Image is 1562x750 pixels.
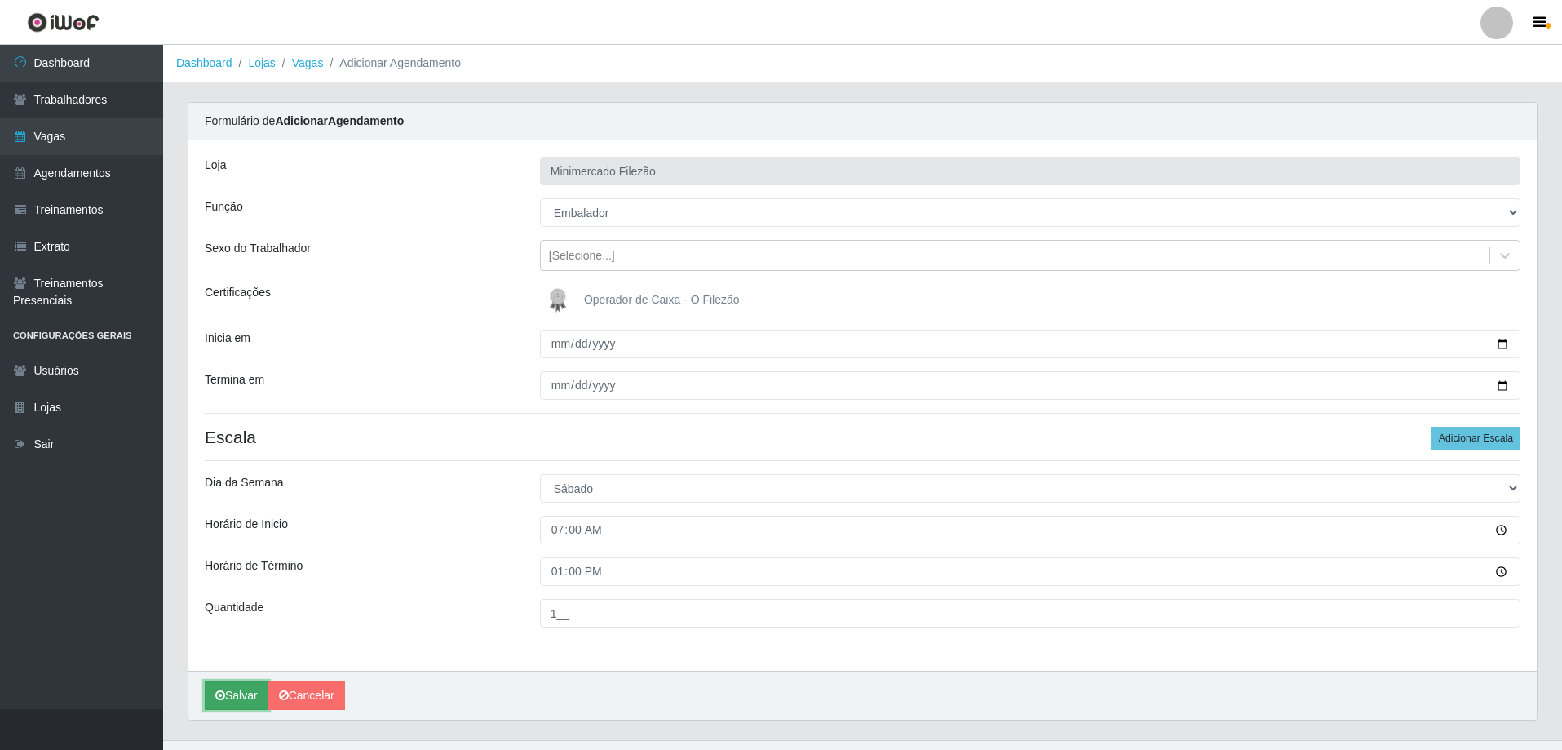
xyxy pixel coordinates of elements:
nav: breadcrumb [163,45,1562,82]
a: Lojas [248,56,275,69]
label: Horário de Término [205,557,303,575]
label: Termina em [205,371,264,388]
button: Adicionar Escala [1431,427,1520,450]
label: Loja [205,157,226,174]
a: Cancelar [268,681,345,710]
label: Inicia em [205,330,250,347]
strong: Adicionar Agendamento [275,114,404,127]
label: Sexo do Trabalhador [205,240,311,257]
label: Dia da Semana [205,474,284,491]
span: Operador de Caixa - O Filezão [584,293,740,306]
a: Vagas [292,56,324,69]
label: Quantidade [205,599,263,616]
input: 00/00/0000 [540,330,1520,358]
input: Informe a quantidade... [540,599,1520,628]
input: 00:00 [540,516,1520,544]
input: 00:00 [540,557,1520,586]
li: Adicionar Agendamento [323,55,461,72]
button: Salvar [205,681,268,710]
a: Dashboard [176,56,232,69]
label: Função [205,198,243,215]
div: Formulário de [188,103,1537,140]
img: CoreUI Logo [27,12,100,33]
input: 00/00/0000 [540,371,1520,400]
label: Certificações [205,284,271,301]
h4: Escala [205,427,1520,447]
img: Operador de Caixa - O Filezão [542,284,581,317]
div: [Selecione...] [549,247,615,264]
label: Horário de Inicio [205,516,288,533]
